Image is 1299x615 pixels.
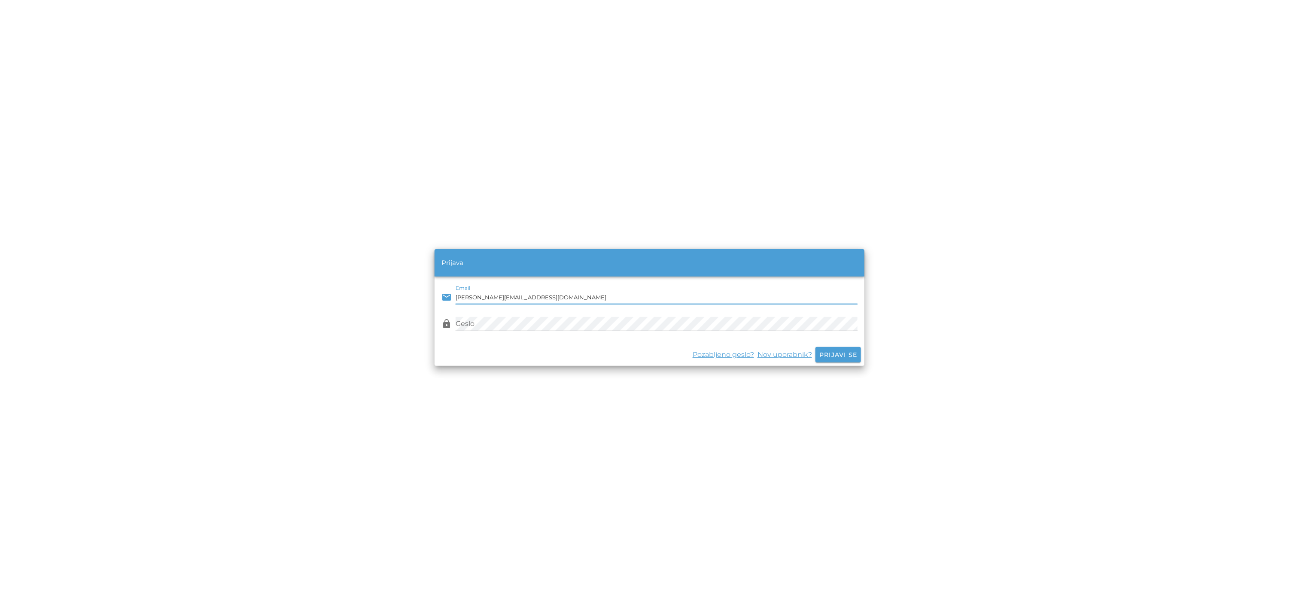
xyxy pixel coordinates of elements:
a: Pozabljeno geslo? [693,350,757,360]
a: Nov uporabnik? [757,350,815,360]
label: Email [456,285,470,292]
button: Prijavi se [815,347,861,362]
span: Prijavi se [819,351,858,359]
i: email [441,292,452,302]
div: Pripomoček za klepet [1177,522,1299,615]
iframe: Chat Widget [1177,522,1299,615]
i: lock [441,319,452,329]
div: Prijava [441,258,463,268]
